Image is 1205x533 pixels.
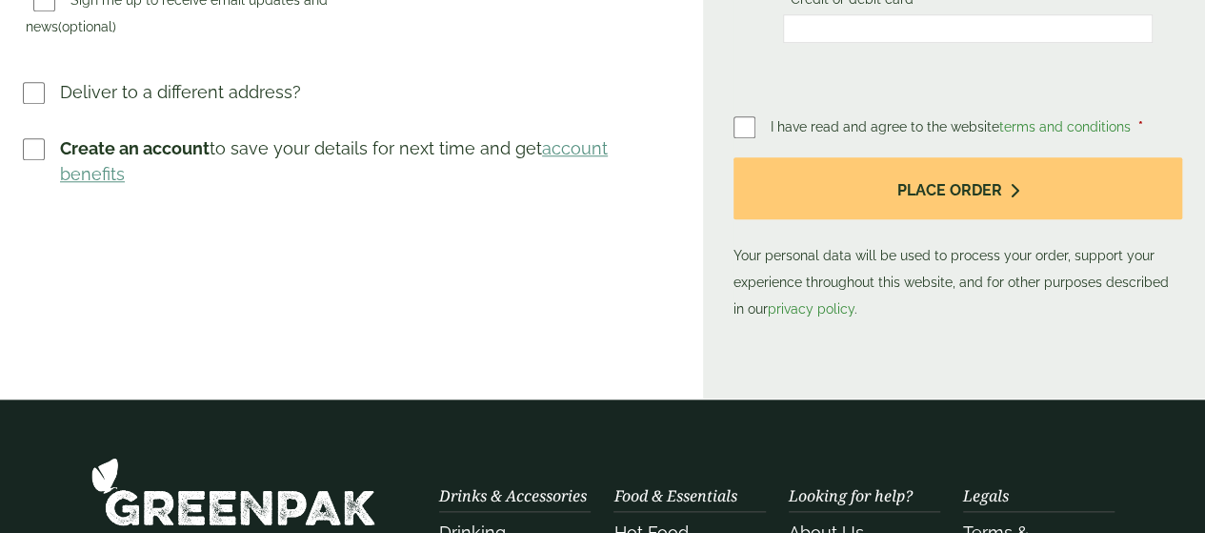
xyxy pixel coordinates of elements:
span: I have read and agree to the website [771,119,1135,134]
button: Place order [733,157,1182,219]
a: terms and conditions [999,119,1131,134]
a: privacy policy [768,301,854,317]
span: (optional) [58,19,116,34]
p: to save your details for next time and get [60,135,673,187]
p: Your personal data will be used to process your order, support your experience throughout this we... [733,157,1182,322]
abbr: required [1138,119,1143,134]
p: Deliver to a different address? [60,79,301,105]
strong: Create an account [60,138,210,158]
a: account benefits [60,138,608,184]
img: GreenPak Supplies [90,457,376,526]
